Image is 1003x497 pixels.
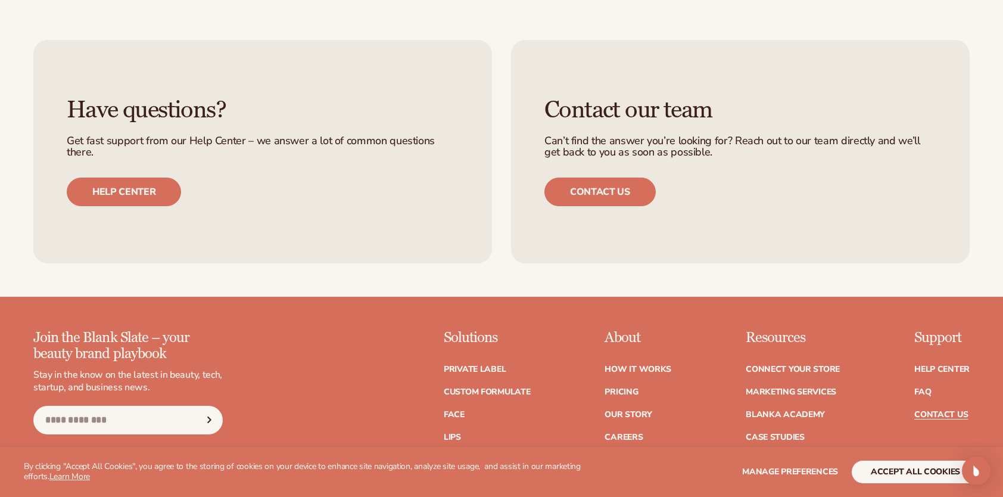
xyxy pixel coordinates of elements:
[605,365,671,374] a: How It Works
[605,411,652,419] a: Our Story
[914,388,931,396] a: FAQ
[444,433,461,442] a: Lips
[742,461,838,483] button: Manage preferences
[746,388,836,396] a: Marketing services
[605,388,638,396] a: Pricing
[544,135,936,159] p: Can’t find the answer you’re looking for? Reach out to our team directly and we’ll get back to yo...
[49,471,90,482] a: Learn More
[544,97,936,123] h3: Contact our team
[852,461,979,483] button: accept all cookies
[444,365,506,374] a: Private label
[746,365,840,374] a: Connect your store
[24,462,586,482] p: By clicking "Accept All Cookies", you agree to the storing of cookies on your device to enhance s...
[914,365,970,374] a: Help Center
[914,330,970,346] p: Support
[605,433,643,442] a: Careers
[914,411,968,419] a: Contact Us
[444,330,531,346] p: Solutions
[962,456,990,485] div: Open Intercom Messenger
[742,466,838,477] span: Manage preferences
[444,411,465,419] a: Face
[605,330,671,346] p: About
[67,97,459,123] h3: Have questions?
[746,330,840,346] p: Resources
[196,406,222,434] button: Subscribe
[746,411,825,419] a: Blanka Academy
[67,178,181,206] a: Help center
[746,433,805,442] a: Case Studies
[544,178,656,206] a: Contact us
[33,369,223,394] p: Stay in the know on the latest in beauty, tech, startup, and business news.
[444,388,531,396] a: Custom formulate
[67,135,459,159] p: Get fast support from our Help Center – we answer a lot of common questions there.
[33,330,223,362] p: Join the Blank Slate – your beauty brand playbook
